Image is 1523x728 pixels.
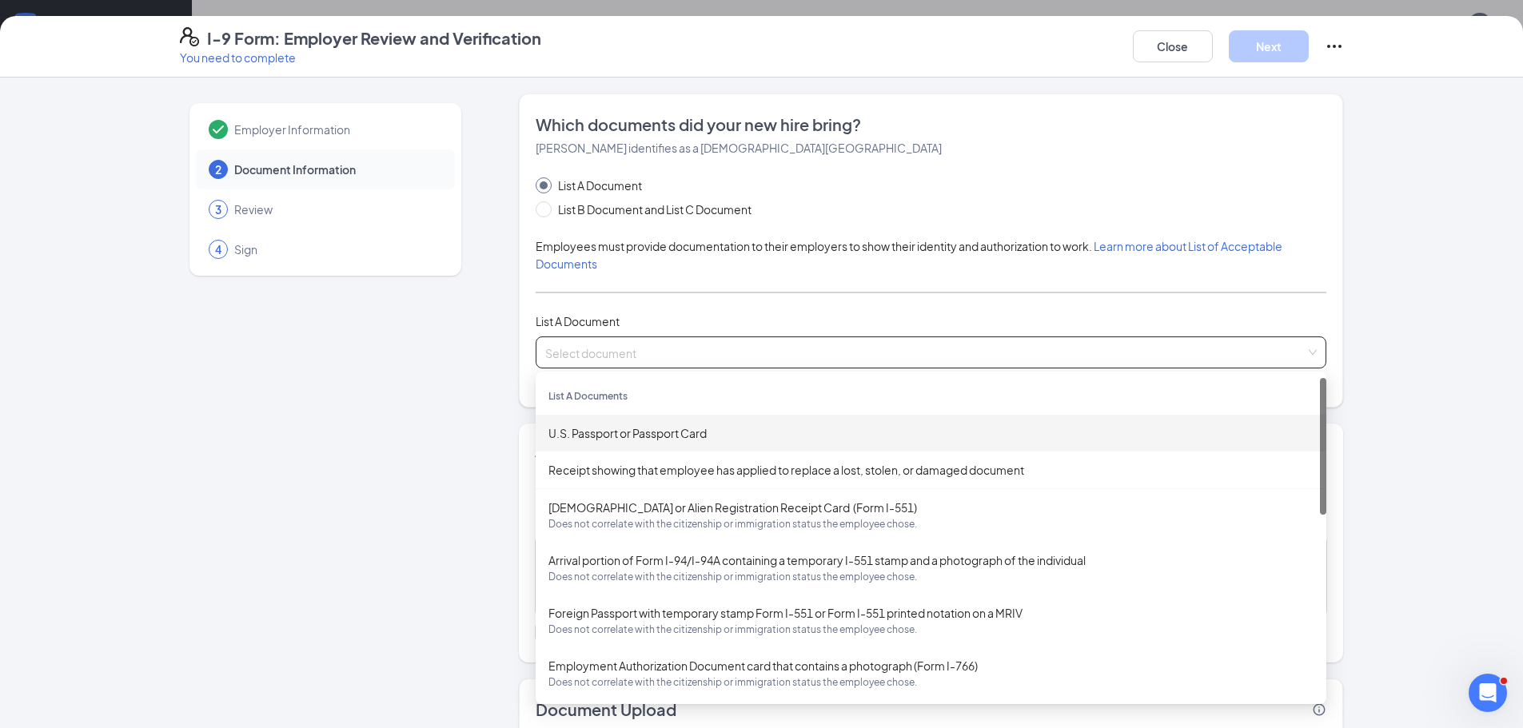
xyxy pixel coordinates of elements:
h4: I-9 Form: Employer Review and Verification [207,27,541,50]
span: List A Document [552,177,648,194]
span: Sign [234,241,439,257]
span: Does not correlate with the citizenship or immigration status the employee chose. [548,622,1314,638]
span: Employer Information [234,121,439,137]
p: You need to complete [180,50,541,66]
span: Does not correlate with the citizenship or immigration status the employee chose. [548,674,1314,690]
span: 2 [215,161,221,177]
div: Arrival portion of Form I-94/I-94A containing a temporary I-551 stamp and a photograph of the ind... [548,551,1314,585]
span: 3 [215,201,221,217]
div: Employment Authorization Document card that contains a photograph (Form I-766) [548,657,1314,690]
span: Does not correlate with the citizenship or immigration status the employee chose. [548,569,1314,585]
span: Document Information [234,161,439,177]
svg: Checkmark [209,120,228,139]
span: [PERSON_NAME] identifies as a [DEMOGRAPHIC_DATA][GEOGRAPHIC_DATA] [536,141,942,155]
span: Which documents did your new hire bring? [536,113,1326,136]
iframe: Intercom live chat [1469,674,1507,712]
span: Additional information [535,440,708,460]
span: 4 [215,241,221,257]
svg: Info [1312,702,1326,717]
span: Does not correlate with the citizenship or immigration status the employee chose. [548,516,1314,532]
div: [DEMOGRAPHIC_DATA] or Alien Registration Receipt Card (Form I-551) [548,499,1314,532]
button: Close [1133,30,1213,62]
svg: FormI9EVerifyIcon [180,27,199,46]
span: Employees must provide documentation to their employers to show their identity and authorization ... [536,239,1282,271]
span: List B Document and List C Document [552,201,758,218]
svg: Ellipses [1325,37,1344,56]
span: Document Upload [536,698,676,721]
span: List A Document [536,314,620,328]
span: List A Documents [548,390,628,402]
span: Review [234,201,439,217]
div: Receipt showing that employee has applied to replace a lost, stolen, or damaged document [548,461,1314,479]
div: Foreign Passport with temporary stamp Form I-551 or Form I-551 printed notation on a MRIV [548,604,1314,638]
button: Next [1229,30,1309,62]
div: U.S. Passport or Passport Card [548,424,1314,442]
span: Provide all notes relating employment authorization stamps or receipts, extensions, additional do... [535,489,1294,521]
